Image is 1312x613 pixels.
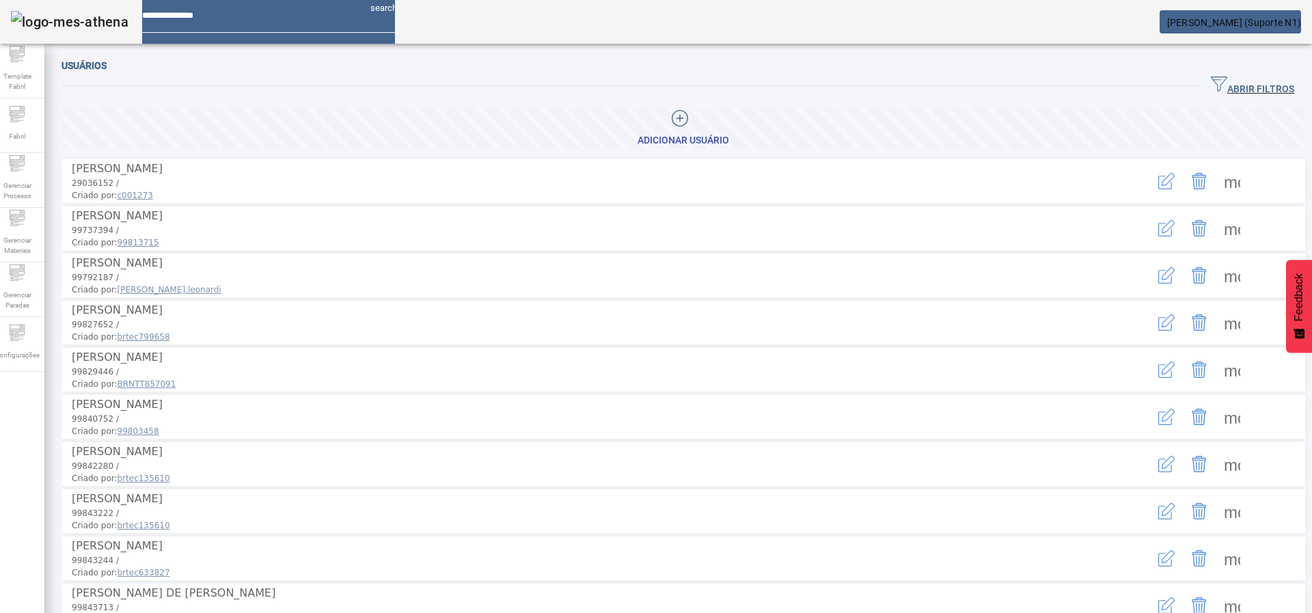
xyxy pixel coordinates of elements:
span: 99737394 / [72,226,119,235]
span: [PERSON_NAME].leonardi [118,285,221,295]
span: 99843222 / [72,508,119,518]
span: [PERSON_NAME] [72,445,163,458]
button: ABRIR FILTROS [1200,74,1305,98]
span: brtec633827 [118,568,170,577]
button: Delete [1183,400,1216,433]
button: Mais [1216,495,1248,528]
span: Criado por: [72,567,1097,579]
span: [PERSON_NAME] [72,351,163,364]
span: [PERSON_NAME] [72,256,163,269]
span: 99840752 / [72,414,119,424]
button: Mais [1216,448,1248,480]
span: Usuários [61,60,107,71]
button: Mais [1216,259,1248,292]
span: [PERSON_NAME] [72,398,163,411]
span: [PERSON_NAME] DE [PERSON_NAME] [72,586,275,599]
span: brtec135610 [118,474,170,483]
button: Delete [1183,212,1216,245]
span: 99827652 / [72,320,119,329]
div: Adicionar Usuário [638,134,729,148]
button: Delete [1183,165,1216,197]
span: Feedback [1293,273,1305,321]
button: Delete [1183,259,1216,292]
span: [PERSON_NAME] [72,539,163,552]
span: [PERSON_NAME] [72,209,163,222]
span: [PERSON_NAME] (Suporte N1) [1167,17,1302,28]
span: Fabril [5,127,29,146]
button: Feedback - Mostrar pesquisa [1286,260,1312,353]
span: Criado por: [72,472,1097,485]
span: 99843713 / [72,603,119,612]
span: c001273 [118,191,153,200]
img: logo-mes-athena [11,11,128,33]
span: Criado por: [72,519,1097,532]
button: Mais [1216,400,1248,433]
span: Criado por: [72,425,1097,437]
span: Criado por: [72,284,1097,296]
button: Delete [1183,495,1216,528]
span: [PERSON_NAME] [72,303,163,316]
span: 99813715 [118,238,159,247]
span: 29036152 / [72,178,119,188]
button: Mais [1216,542,1248,575]
button: Mais [1216,353,1248,386]
span: Criado por: [72,189,1097,202]
span: [PERSON_NAME] [72,492,163,505]
span: Criado por: [72,378,1097,390]
span: BRNTT857091 [118,379,176,389]
span: Criado por: [72,331,1097,343]
button: Mais [1216,306,1248,339]
button: Adicionar Usuário [61,109,1305,148]
span: 99829446 / [72,367,119,377]
span: brtec799658 [118,332,170,342]
span: 99803458 [118,426,159,436]
span: 99843244 / [72,556,119,565]
span: ABRIR FILTROS [1211,76,1294,96]
button: Delete [1183,306,1216,339]
button: Delete [1183,542,1216,575]
span: 99792187 / [72,273,119,282]
button: Mais [1216,165,1248,197]
span: brtec135610 [118,521,170,530]
button: Delete [1183,448,1216,480]
span: Criado por: [72,236,1097,249]
span: [PERSON_NAME] [72,162,163,175]
button: Delete [1183,353,1216,386]
button: Mais [1216,212,1248,245]
span: 99842280 / [72,461,119,471]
